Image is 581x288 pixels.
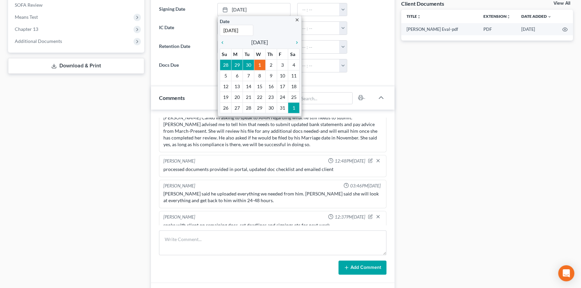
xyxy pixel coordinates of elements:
[231,49,243,60] th: M
[298,59,340,72] input: -- : --
[231,81,243,92] td: 13
[265,92,277,103] td: 23
[335,158,365,164] span: 12:48PM[DATE]
[220,18,229,25] label: Date
[163,190,382,204] div: [PERSON_NAME] said he uploaded everything we needed from him. [PERSON_NAME] said she will look at...
[507,15,511,19] i: unfold_more
[243,103,254,113] td: 28
[265,103,277,113] td: 30
[350,183,381,189] span: 03:46PM[DATE]
[15,14,38,20] span: Means Test
[231,103,243,113] td: 27
[407,14,421,19] a: Titleunfold_more
[220,25,253,36] input: 1/1/2013
[291,38,300,46] a: chevron_right
[478,23,516,35] td: PDF
[243,81,254,92] td: 14
[231,92,243,103] td: 20
[231,60,243,70] td: 29
[220,103,231,113] td: 26
[277,103,288,113] td: 31
[558,265,574,281] div: Open Intercom Messenger
[159,95,185,101] span: Comments
[288,49,300,60] th: Sa
[156,59,214,72] label: Docs Due
[163,183,195,189] div: [PERSON_NAME]
[220,60,231,70] td: 28
[163,158,195,165] div: [PERSON_NAME]
[277,49,288,60] th: F
[254,60,265,70] td: 1
[288,70,300,81] td: 11
[218,3,290,16] a: [DATE]
[553,1,570,6] a: View All
[254,81,265,92] td: 15
[243,60,254,70] td: 30
[163,114,382,148] div: [PERSON_NAME] Called in asking to speak to AMH regarding what he still needs to submit. [PERSON_N...
[243,92,254,103] td: 21
[265,81,277,92] td: 16
[335,214,365,220] span: 12:37PM[DATE]
[156,40,214,54] label: Retention Date
[8,58,144,74] a: Download & Print
[299,93,352,104] input: Search...
[291,40,300,45] i: chevron_right
[254,49,265,60] th: W
[288,103,300,113] td: 1
[288,81,300,92] td: 18
[243,70,254,81] td: 7
[220,81,231,92] td: 12
[265,60,277,70] td: 2
[163,166,382,173] div: processed documents provided in portal, updated doc checklist and emailed client
[277,81,288,92] td: 17
[15,2,43,8] span: SOFA Review
[298,22,340,35] input: -- : --
[254,103,265,113] td: 29
[265,49,277,60] th: Th
[156,3,214,16] label: Signing Date
[547,15,551,19] i: expand_more
[521,14,551,19] a: Date Added expand_more
[231,70,243,81] td: 6
[338,261,386,275] button: Add Comment
[220,40,228,45] i: chevron_left
[298,41,340,53] input: -- : --
[483,14,511,19] a: Extensionunfold_more
[277,60,288,70] td: 3
[288,60,300,70] td: 4
[220,49,231,60] th: Su
[288,92,300,103] td: 25
[295,16,300,23] a: close
[401,23,478,35] td: [PERSON_NAME] Eval-pdf
[417,15,421,19] i: unfold_more
[15,26,38,32] span: Chapter 13
[277,92,288,103] td: 24
[163,222,382,229] div: spoke with client on remaining docs, set deadlines and signings etc for next week
[254,70,265,81] td: 8
[220,38,228,46] a: chevron_left
[254,92,265,103] td: 22
[220,70,231,81] td: 5
[298,3,340,16] input: -- : --
[251,38,268,46] span: [DATE]
[516,23,557,35] td: [DATE]
[265,70,277,81] td: 9
[220,92,231,103] td: 19
[163,214,195,221] div: [PERSON_NAME]
[156,21,214,35] label: IC Date
[295,17,300,22] i: close
[15,38,62,44] span: Additional Documents
[243,49,254,60] th: Tu
[277,70,288,81] td: 10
